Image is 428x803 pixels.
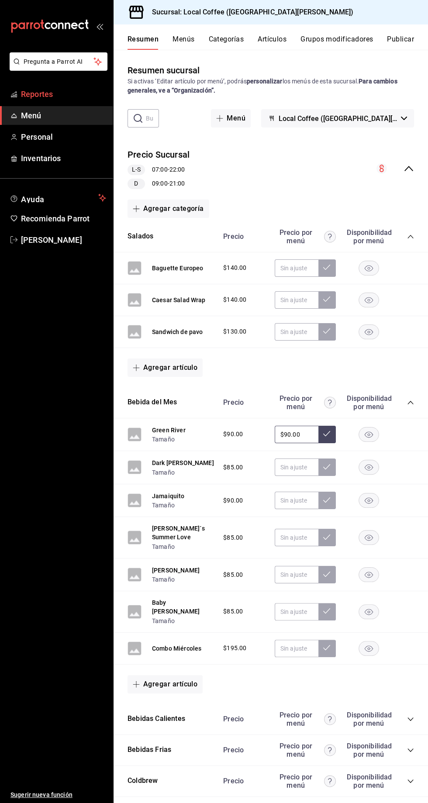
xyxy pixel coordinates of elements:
span: Recomienda Parrot [21,213,106,224]
button: Categorías [209,35,244,50]
button: Tamaño [152,542,175,551]
div: Precio [214,398,270,407]
div: Precio por menú [275,228,336,245]
button: Grupos modificadores [300,35,373,50]
span: Reportes [21,88,106,100]
div: Precio [214,777,270,785]
div: Precio [214,715,270,723]
button: Dark [PERSON_NAME] [152,458,214,467]
span: L-S [128,165,144,174]
div: Si activas ‘Editar artículo por menú’, podrás los menús de esta sucursal. [128,77,414,95]
span: Personal [21,131,106,143]
button: Salados [128,231,153,241]
span: $90.00 [223,430,243,439]
button: Green River [152,426,186,434]
span: Menú [21,110,106,121]
button: Baguette Europeo [152,264,203,272]
button: Tamaño [152,468,175,477]
button: Tamaño [152,435,175,444]
button: Menú [211,109,251,128]
div: 09:00 - 21:00 [128,179,190,189]
button: Local Coffee ([GEOGRAPHIC_DATA][PERSON_NAME]) [261,109,414,128]
span: Local Coffee ([GEOGRAPHIC_DATA][PERSON_NAME]) [279,114,397,123]
h3: Sucursal: Local Coffee ([GEOGRAPHIC_DATA][PERSON_NAME]) [145,7,353,17]
div: navigation tabs [128,35,428,50]
span: $130.00 [223,327,246,336]
input: Sin ajuste [275,492,318,509]
button: collapse-category-row [407,399,414,406]
span: $90.00 [223,496,243,505]
input: Sin ajuste [275,259,318,277]
div: Precio por menú [275,742,336,758]
button: Bebidas Frias [128,745,171,755]
button: Tamaño [152,575,175,584]
span: $140.00 [223,263,246,272]
div: Precio [214,232,270,241]
button: Resumen [128,35,159,50]
button: open_drawer_menu [96,23,103,30]
div: Disponibilidad por menú [347,394,390,411]
button: Jamaiquito [152,492,185,500]
span: $140.00 [223,295,246,304]
span: Sugerir nueva función [10,790,106,800]
button: Menús [173,35,194,50]
span: Inventarios [21,152,106,164]
input: Sin ajuste [275,291,318,309]
button: Bebida del Mes [128,397,177,407]
input: Buscar menú [146,110,159,127]
button: Pregunta a Parrot AI [10,52,107,71]
span: $195.00 [223,644,246,653]
span: D [131,179,142,188]
button: collapse-category-row [407,778,414,785]
span: [PERSON_NAME] [21,234,106,246]
div: Precio por menú [275,773,336,789]
div: Disponibilidad por menú [347,711,390,727]
button: Sandwich de pavo [152,327,203,336]
div: Precio por menú [275,711,336,727]
span: $85.00 [223,570,243,579]
div: collapse-menu-row [114,141,428,196]
button: Baby [PERSON_NAME] [152,598,214,616]
button: Precio Sucursal [128,148,190,161]
div: 07:00 - 22:00 [128,165,190,175]
div: Disponibilidad por menú [347,773,390,789]
button: Agregar categoría [128,200,209,218]
div: Precio [214,746,270,754]
button: collapse-category-row [407,233,414,240]
button: collapse-category-row [407,716,414,723]
input: Sin ajuste [275,458,318,476]
strong: personalizar [247,78,283,85]
span: $85.00 [223,607,243,616]
button: [PERSON_NAME]´s Summer Love [152,524,214,541]
button: Bebidas Calientes [128,714,185,724]
button: [PERSON_NAME] [152,566,200,575]
span: Pregunta a Parrot AI [24,57,94,66]
span: Ayuda [21,193,95,203]
a: Pregunta a Parrot AI [6,63,107,72]
input: Sin ajuste [275,426,318,443]
input: Sin ajuste [275,566,318,583]
button: Agregar artículo [128,675,203,693]
button: Publicar [387,35,414,50]
button: Agregar artículo [128,358,203,377]
button: collapse-category-row [407,747,414,754]
div: Disponibilidad por menú [347,228,390,245]
button: Caesar Salad Wrap [152,296,206,304]
span: $85.00 [223,533,243,542]
input: Sin ajuste [275,323,318,341]
input: Sin ajuste [275,529,318,546]
span: $85.00 [223,463,243,472]
div: Precio por menú [275,394,336,411]
button: Artículos [258,35,286,50]
input: Sin ajuste [275,640,318,657]
button: Combo Miércoles [152,644,201,653]
input: Sin ajuste [275,603,318,620]
button: Tamaño [152,617,175,625]
button: Coldbrew [128,776,158,786]
div: Disponibilidad por menú [347,742,390,758]
div: Resumen sucursal [128,64,200,77]
button: Tamaño [152,501,175,510]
